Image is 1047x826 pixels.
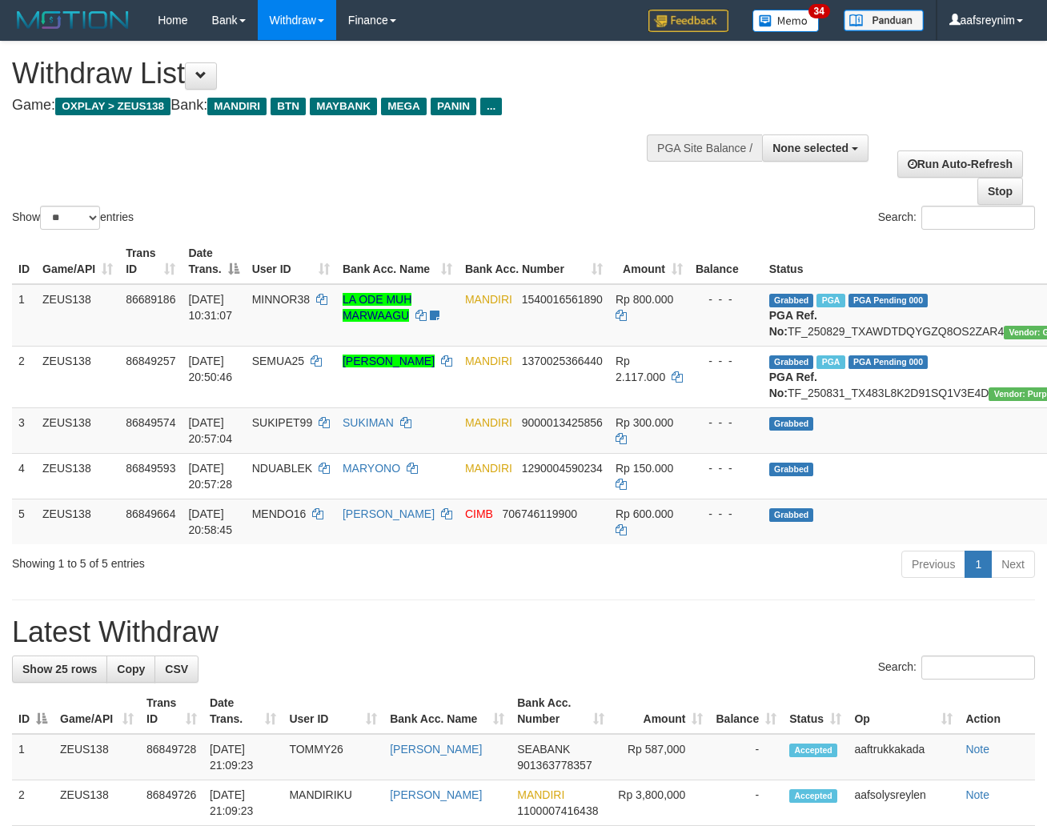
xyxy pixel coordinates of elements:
[616,293,673,306] span: Rp 800.000
[140,780,203,826] td: 86849726
[12,98,682,114] h4: Game: Bank:
[769,309,817,338] b: PGA Ref. No:
[959,688,1035,734] th: Action
[752,10,820,32] img: Button%20Memo.svg
[12,8,134,32] img: MOTION_logo.png
[696,415,756,431] div: - - -
[343,293,411,322] a: LA ODE MUH MARWAAGU
[848,734,959,780] td: aaftrukkakada
[383,688,511,734] th: Bank Acc. Name: activate to sort column ascending
[848,688,959,734] th: Op: activate to sort column ascending
[126,462,175,475] span: 86849593
[12,284,36,347] td: 1
[783,688,848,734] th: Status: activate to sort column ascending
[343,355,435,367] a: [PERSON_NAME]
[203,688,283,734] th: Date Trans.: activate to sort column ascending
[12,58,682,90] h1: Withdraw List
[611,688,709,734] th: Amount: activate to sort column ascending
[522,293,603,306] span: Copy 1540016561890 to clipboard
[165,663,188,676] span: CSV
[769,417,814,431] span: Grabbed
[696,460,756,476] div: - - -
[12,688,54,734] th: ID: activate to sort column descending
[126,507,175,520] span: 86849664
[769,294,814,307] span: Grabbed
[696,353,756,369] div: - - -
[22,663,97,676] span: Show 25 rows
[517,759,592,772] span: Copy 901363778357 to clipboard
[12,780,54,826] td: 2
[848,294,929,307] span: PGA Pending
[188,355,232,383] span: [DATE] 20:50:46
[769,463,814,476] span: Grabbed
[465,416,512,429] span: MANDIRI
[54,734,140,780] td: ZEUS138
[689,239,763,284] th: Balance
[769,371,817,399] b: PGA Ref. No:
[126,355,175,367] span: 86849257
[808,4,830,18] span: 34
[40,206,100,230] select: Showentries
[816,294,844,307] span: Marked by aafkaynarin
[283,688,383,734] th: User ID: activate to sort column ascending
[616,462,673,475] span: Rp 150.000
[517,743,570,756] span: SEABANK
[12,499,36,544] td: 5
[126,416,175,429] span: 86849574
[343,462,400,475] a: MARYONO
[343,416,394,429] a: SUKIMAN
[459,239,609,284] th: Bank Acc. Number: activate to sort column ascending
[965,788,989,801] a: Note
[769,508,814,522] span: Grabbed
[616,416,673,429] span: Rp 300.000
[611,780,709,826] td: Rp 3,800,000
[848,355,929,369] span: PGA Pending
[188,293,232,322] span: [DATE] 10:31:07
[54,688,140,734] th: Game/API: activate to sort column ascending
[182,239,245,284] th: Date Trans.: activate to sort column descending
[789,789,837,803] span: Accepted
[522,355,603,367] span: Copy 1370025366440 to clipboard
[390,788,482,801] a: [PERSON_NAME]
[126,293,175,306] span: 86689186
[36,499,119,544] td: ZEUS138
[522,416,603,429] span: Copy 9000013425856 to clipboard
[522,462,603,475] span: Copy 1290004590234 to clipboard
[609,239,689,284] th: Amount: activate to sort column ascending
[709,734,783,780] td: -
[772,142,848,154] span: None selected
[12,656,107,683] a: Show 25 rows
[203,780,283,826] td: [DATE] 21:09:23
[140,688,203,734] th: Trans ID: activate to sort column ascending
[465,293,512,306] span: MANDIRI
[647,134,762,162] div: PGA Site Balance /
[465,462,512,475] span: MANDIRI
[921,656,1035,680] input: Search:
[390,743,482,756] a: [PERSON_NAME]
[12,734,54,780] td: 1
[465,507,493,520] span: CIMB
[203,734,283,780] td: [DATE] 21:09:23
[188,462,232,491] span: [DATE] 20:57:28
[154,656,199,683] a: CSV
[431,98,476,115] span: PANIN
[816,355,844,369] span: Marked by aafsreyleap
[12,206,134,230] label: Show entries
[381,98,427,115] span: MEGA
[844,10,924,31] img: panduan.png
[648,10,728,32] img: Feedback.jpg
[848,780,959,826] td: aafsolysreylen
[789,744,837,757] span: Accepted
[252,293,310,306] span: MINNOR38
[207,98,267,115] span: MANDIRI
[140,734,203,780] td: 86849728
[246,239,336,284] th: User ID: activate to sort column ascending
[611,734,709,780] td: Rp 587,000
[921,206,1035,230] input: Search:
[511,688,611,734] th: Bank Acc. Number: activate to sort column ascending
[965,743,989,756] a: Note
[465,355,512,367] span: MANDIRI
[188,507,232,536] span: [DATE] 20:58:45
[36,407,119,453] td: ZEUS138
[106,656,155,683] a: Copy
